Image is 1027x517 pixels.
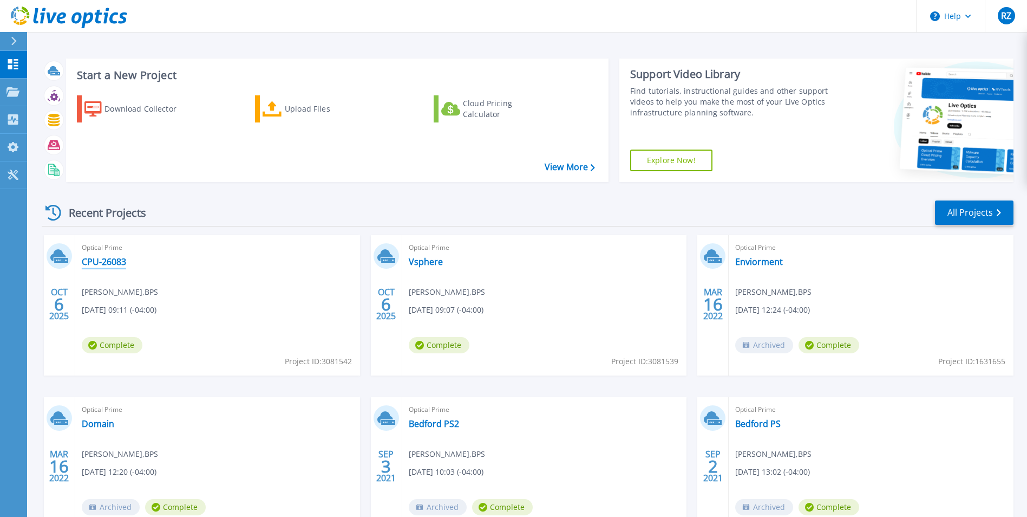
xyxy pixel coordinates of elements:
[42,199,161,226] div: Recent Projects
[799,337,859,353] span: Complete
[255,95,376,122] a: Upload Files
[285,98,371,120] div: Upload Files
[463,98,550,120] div: Cloud Pricing Calculator
[49,285,69,324] div: OCT 2025
[54,300,64,309] span: 6
[708,462,718,471] span: 2
[82,242,354,254] span: Optical Prime
[409,418,459,429] a: Bedford PS2
[630,67,831,81] div: Support Video Library
[545,162,595,172] a: View More
[735,466,810,478] span: [DATE] 13:02 (-04:00)
[82,448,158,460] span: [PERSON_NAME] , BPS
[735,242,1007,254] span: Optical Prime
[703,285,723,324] div: MAR 2022
[630,86,831,118] div: Find tutorials, instructional guides and other support videos to help you make the most of your L...
[376,285,396,324] div: OCT 2025
[376,447,396,486] div: SEP 2021
[82,256,126,267] a: CPU-26083
[104,98,191,120] div: Download Collector
[409,466,483,478] span: [DATE] 10:03 (-04:00)
[735,286,812,298] span: [PERSON_NAME] , BPS
[409,499,467,515] span: Archived
[82,418,114,429] a: Domain
[735,337,793,353] span: Archived
[409,404,681,416] span: Optical Prime
[630,150,712,171] a: Explore Now!
[735,418,781,429] a: Bedford PS
[735,404,1007,416] span: Optical Prime
[703,447,723,486] div: SEP 2021
[82,304,156,316] span: [DATE] 09:11 (-04:00)
[472,499,533,515] span: Complete
[381,300,391,309] span: 6
[735,256,783,267] a: Enviorment
[49,447,69,486] div: MAR 2022
[735,499,793,515] span: Archived
[735,448,812,460] span: [PERSON_NAME] , BPS
[49,462,69,471] span: 16
[409,304,483,316] span: [DATE] 09:07 (-04:00)
[409,256,443,267] a: Vsphere
[735,304,810,316] span: [DATE] 12:24 (-04:00)
[381,462,391,471] span: 3
[82,286,158,298] span: [PERSON_NAME] , BPS
[409,337,469,353] span: Complete
[145,499,206,515] span: Complete
[935,201,1013,225] a: All Projects
[703,300,723,309] span: 16
[611,356,678,367] span: Project ID: 3081539
[434,95,554,122] a: Cloud Pricing Calculator
[1001,11,1011,20] span: RZ
[799,499,859,515] span: Complete
[409,242,681,254] span: Optical Prime
[82,404,354,416] span: Optical Prime
[409,286,485,298] span: [PERSON_NAME] , BPS
[77,69,594,81] h3: Start a New Project
[938,356,1005,367] span: Project ID: 1631655
[82,466,156,478] span: [DATE] 12:20 (-04:00)
[285,356,352,367] span: Project ID: 3081542
[77,95,198,122] a: Download Collector
[409,448,485,460] span: [PERSON_NAME] , BPS
[82,499,140,515] span: Archived
[82,337,142,353] span: Complete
